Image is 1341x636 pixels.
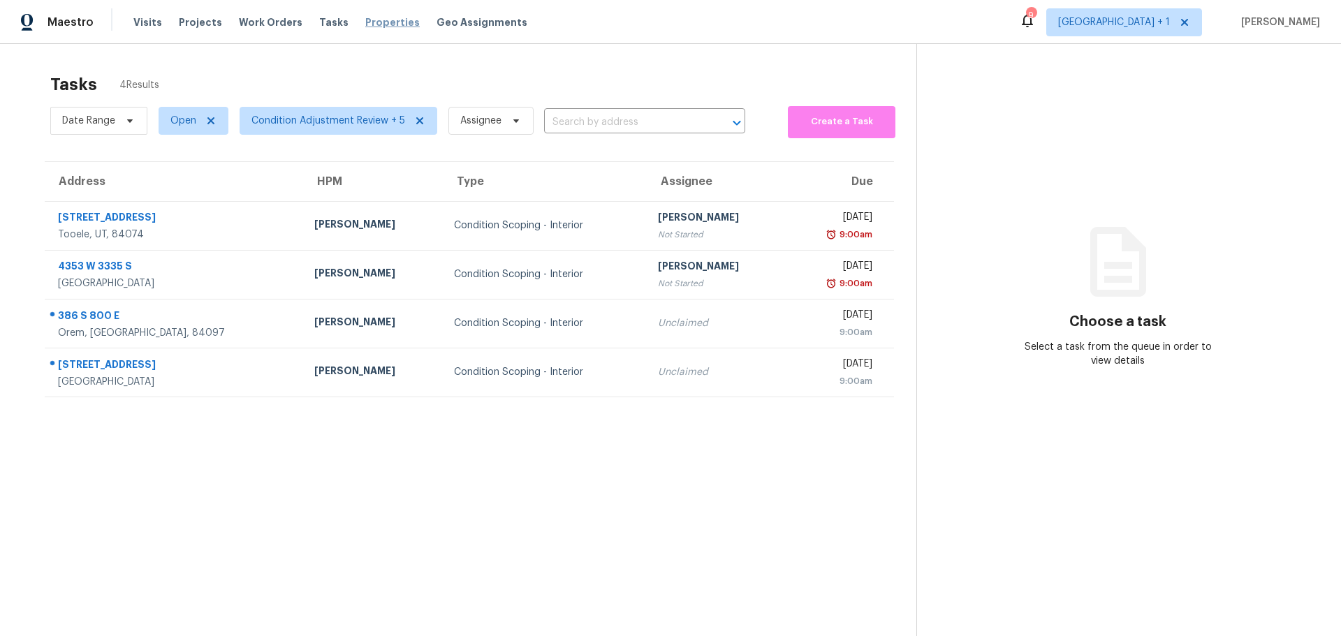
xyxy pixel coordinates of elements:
div: Condition Scoping - Interior [454,267,636,281]
th: Due [786,162,894,201]
th: Assignee [647,162,786,201]
button: Create a Task [788,106,895,138]
div: 9:00am [837,228,872,242]
span: Condition Adjustment Review + 5 [251,114,405,128]
span: Create a Task [795,114,888,130]
span: 4 Results [119,78,159,92]
img: Overdue Alarm Icon [826,228,837,242]
div: [PERSON_NAME] [658,210,775,228]
span: Work Orders [239,15,302,29]
div: [GEOGRAPHIC_DATA] [58,375,292,389]
span: Tasks [319,17,349,27]
div: [GEOGRAPHIC_DATA] [58,276,292,290]
div: 386 S 800 E [58,309,292,326]
div: 9 [1026,8,1036,22]
div: 9:00am [837,276,872,290]
span: Geo Assignments [437,15,527,29]
div: Condition Scoping - Interior [454,316,636,330]
div: 9:00am [798,374,872,388]
div: [PERSON_NAME] [314,266,432,283]
div: Not Started [658,276,775,290]
span: Open [170,114,196,128]
div: [DATE] [798,210,872,228]
div: [PERSON_NAME] [314,364,432,381]
div: Tooele, UT, 84074 [58,228,292,242]
div: Not Started [658,228,775,242]
div: [DATE] [798,308,872,325]
div: Condition Scoping - Interior [454,365,636,379]
span: [GEOGRAPHIC_DATA] + 1 [1058,15,1170,29]
div: Condition Scoping - Interior [454,219,636,232]
div: [DATE] [798,357,872,374]
div: [STREET_ADDRESS] [58,357,292,375]
div: [DATE] [798,259,872,276]
div: Select a task from the queue in order to view details [1018,340,1219,368]
button: Open [727,113,747,133]
th: Address [45,162,303,201]
input: Search by address [544,112,706,133]
div: [PERSON_NAME] [314,217,432,235]
span: Date Range [62,114,115,128]
th: Type [443,162,647,201]
span: Maestro [47,15,94,29]
div: [STREET_ADDRESS] [58,210,292,228]
div: Unclaimed [658,365,775,379]
span: Projects [179,15,222,29]
h2: Tasks [50,77,97,91]
img: Overdue Alarm Icon [826,276,837,290]
div: 4353 W 3335 S [58,259,292,276]
div: Orem, [GEOGRAPHIC_DATA], 84097 [58,326,292,340]
div: 9:00am [798,325,872,339]
span: Assignee [460,114,501,128]
span: Visits [133,15,162,29]
div: Unclaimed [658,316,775,330]
span: Properties [365,15,420,29]
th: HPM [303,162,443,201]
div: [PERSON_NAME] [658,259,775,276]
div: [PERSON_NAME] [314,315,432,332]
span: [PERSON_NAME] [1236,15,1320,29]
h3: Choose a task [1069,315,1166,329]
